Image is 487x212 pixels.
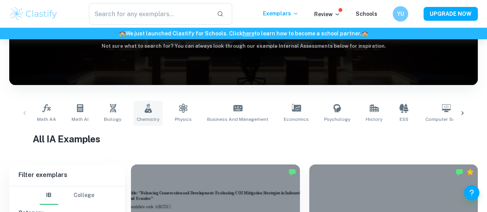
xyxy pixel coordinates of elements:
h6: Not sure what to search for? You can always look through our example Internal Assessments below f... [9,42,478,50]
input: Search for any exemplars... [89,3,211,25]
div: Premium [466,168,474,176]
img: Marked [288,168,296,176]
span: Math AA [37,116,56,123]
h6: YU [396,10,405,18]
h1: All IA Examples [33,132,454,146]
h6: Filter exemplars [9,164,125,186]
button: UPGRADE NOW [423,7,478,21]
p: Exemplars [263,9,299,18]
button: YU [393,6,408,22]
span: Computer Science [425,116,467,123]
button: College [74,186,94,205]
span: ESS [400,116,408,123]
span: Physics [175,116,192,123]
button: IB [40,186,58,205]
button: Help and Feedback [464,185,479,200]
span: Biology [104,116,121,123]
img: Marked [455,168,463,176]
a: Schools [356,11,377,17]
span: 🏫 [361,30,368,37]
span: Psychology [324,116,350,123]
img: Clastify logo [9,6,58,22]
span: 🏫 [119,30,126,37]
span: History [366,116,382,123]
span: Economics [284,116,309,123]
div: Filter type choice [40,186,94,205]
span: Math AI [72,116,89,123]
span: Business and Management [207,116,268,123]
p: Review [314,10,340,18]
h6: We just launched Clastify for Schools. Click to learn how to become a school partner. [2,29,485,38]
a: here [243,30,254,37]
span: Chemistry [137,116,159,123]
